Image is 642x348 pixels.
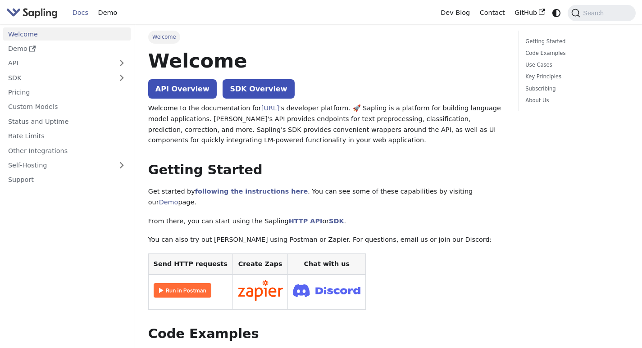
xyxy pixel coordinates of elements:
[525,85,626,93] a: Subscribing
[436,6,474,20] a: Dev Blog
[475,6,510,20] a: Contact
[289,217,323,225] a: HTTP API
[525,96,626,105] a: About Us
[93,6,122,20] a: Demo
[154,283,211,298] img: Run in Postman
[3,27,131,41] a: Welcome
[113,71,131,84] button: Expand sidebar category 'SDK'
[148,216,505,227] p: From there, you can start using the Sapling or .
[148,49,505,73] h1: Welcome
[6,6,61,19] a: Sapling.aiSapling.ai
[232,254,288,275] th: Create Zaps
[159,199,178,206] a: Demo
[148,79,217,99] a: API Overview
[580,9,609,17] span: Search
[525,49,626,58] a: Code Examples
[261,104,279,112] a: [URL]
[148,326,505,342] h2: Code Examples
[148,31,505,43] nav: Breadcrumbs
[3,100,131,113] a: Custom Models
[568,5,635,21] button: Search (Command+K)
[288,254,366,275] th: Chat with us
[148,254,232,275] th: Send HTTP requests
[68,6,93,20] a: Docs
[510,6,550,20] a: GitHub
[148,235,505,245] p: You can also try out [PERSON_NAME] using Postman or Zapier. For questions, email us or join our D...
[525,61,626,69] a: Use Cases
[3,71,113,84] a: SDK
[550,6,563,19] button: Switch between dark and light mode (currently system mode)
[3,42,131,55] a: Demo
[525,72,626,81] a: Key Principles
[148,103,505,146] p: Welcome to the documentation for 's developer platform. 🚀 Sapling is a platform for building lang...
[525,37,626,46] a: Getting Started
[3,173,131,186] a: Support
[113,57,131,70] button: Expand sidebar category 'API'
[238,280,283,301] img: Connect in Zapier
[6,6,58,19] img: Sapling.ai
[223,79,294,99] a: SDK Overview
[3,86,131,99] a: Pricing
[148,162,505,178] h2: Getting Started
[3,115,131,128] a: Status and Uptime
[3,57,113,70] a: API
[148,186,505,208] p: Get started by . You can see some of these capabilities by visiting our page.
[293,281,360,300] img: Join Discord
[3,159,131,172] a: Self-Hosting
[3,144,131,157] a: Other Integrations
[195,188,308,195] a: following the instructions here
[3,130,131,143] a: Rate Limits
[148,31,180,43] span: Welcome
[329,217,344,225] a: SDK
